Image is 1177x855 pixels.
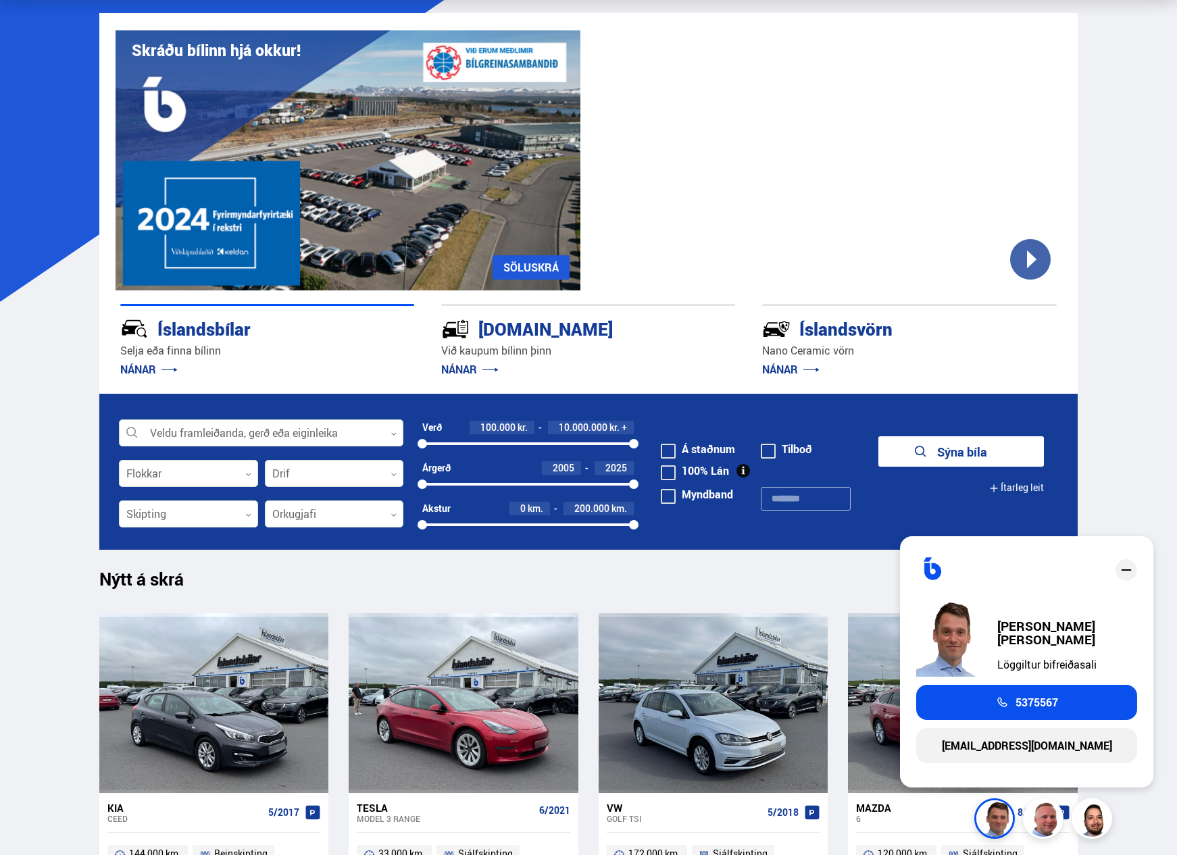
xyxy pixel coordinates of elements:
div: VW [607,802,762,814]
p: Við kaupum bílinn þinn [441,343,735,359]
a: NÁNAR [120,362,178,377]
span: 5375567 [1016,696,1058,708]
label: Tilboð [761,444,812,455]
div: [DOMAIN_NAME] [441,316,687,340]
a: NÁNAR [762,362,820,377]
span: km. [611,503,627,514]
span: 0 [520,502,526,515]
a: SÖLUSKRÁ [493,255,570,280]
p: Nano Ceramic vörn [762,343,1056,359]
span: 200.000 [574,502,609,515]
div: Golf TSI [607,814,762,823]
div: Kia [107,802,263,814]
label: Á staðnum [661,444,735,455]
a: 5375567 [916,685,1137,720]
div: Íslandsbílar [120,316,366,340]
button: Ítarleg leit [989,473,1044,503]
label: 100% Lán [661,465,729,476]
p: Selja eða finna bílinn [120,343,414,359]
span: 5/2017 [268,807,299,818]
h1: Nýtt á skrá [99,569,207,597]
div: Ceed [107,814,263,823]
div: Mazda [856,802,1011,814]
div: Akstur [422,503,451,514]
img: -Svtn6bYgwAsiwNX.svg [762,315,791,343]
a: NÁNAR [441,362,499,377]
label: Myndband [661,489,733,500]
div: [PERSON_NAME] [PERSON_NAME] [997,619,1137,646]
div: Model 3 RANGE [357,814,533,823]
span: 10.000.000 [559,421,607,434]
a: [EMAIL_ADDRESS][DOMAIN_NAME] [916,728,1137,763]
img: tr5P-W3DuiFaO7aO.svg [441,315,470,343]
span: 6/2021 [539,805,570,816]
span: + [622,422,627,433]
img: nhp88E3Fdnt1Opn2.png [1074,800,1114,841]
img: FbJEzSuNWCJXmdc-.webp [916,599,984,677]
img: eKx6w-_Home_640_.png [116,30,580,290]
span: km. [528,503,543,514]
div: 6 [856,814,1011,823]
div: Árgerð [422,463,451,473]
span: 2025 [605,461,627,474]
button: Open LiveChat chat widget [11,5,51,46]
button: Sýna bíla [878,436,1044,467]
img: FbJEzSuNWCJXmdc-.webp [976,800,1017,841]
div: Íslandsvörn [762,316,1008,340]
h1: Skráðu bílinn hjá okkur! [132,41,301,59]
span: kr. [518,422,528,433]
img: JRvxyua_JYH6wB4c.svg [120,315,149,343]
img: siFngHWaQ9KaOqBr.png [1025,800,1066,841]
span: 2005 [553,461,574,474]
div: Verð [422,422,442,433]
span: 100.000 [480,421,516,434]
div: Löggiltur bifreiðasali [997,658,1137,671]
div: close [1116,559,1137,581]
span: kr. [609,422,620,433]
div: Tesla [357,802,533,814]
span: 5/2018 [768,807,799,818]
